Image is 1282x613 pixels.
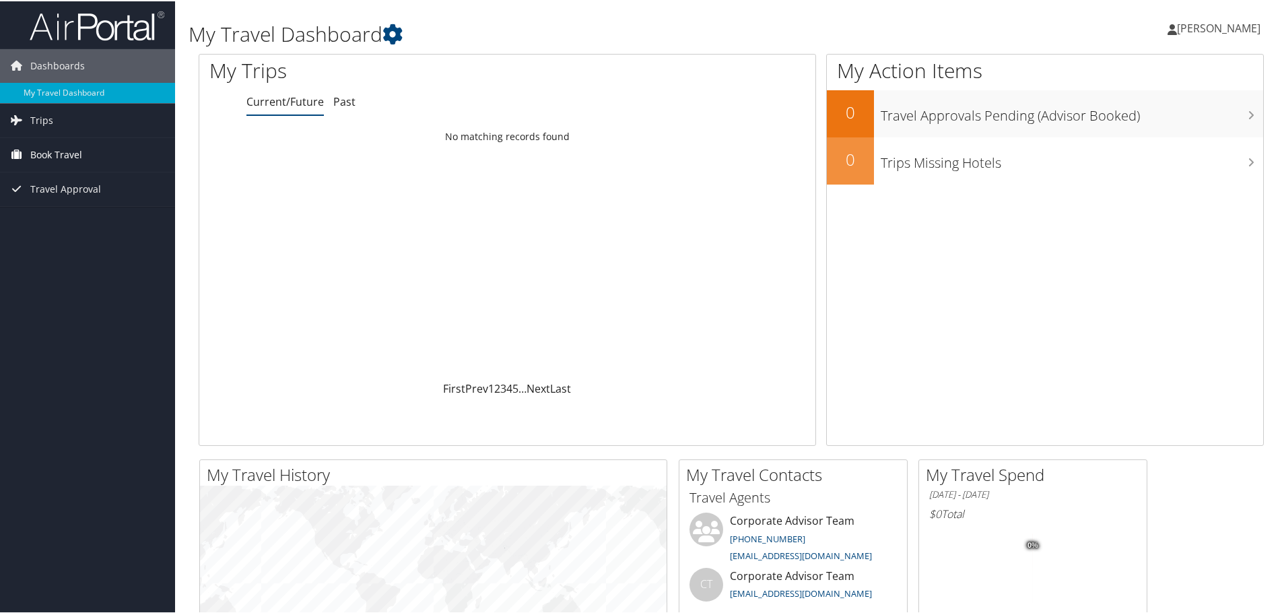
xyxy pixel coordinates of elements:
[683,511,904,567] li: Corporate Advisor Team
[1027,540,1038,548] tspan: 0%
[518,380,527,395] span: …
[30,137,82,170] span: Book Travel
[30,48,85,82] span: Dashboards
[730,586,872,598] a: [EMAIL_ADDRESS][DOMAIN_NAME]
[246,93,324,108] a: Current/Future
[929,505,941,520] span: $0
[189,19,912,47] h1: My Travel Dashboard
[827,100,874,123] h2: 0
[1177,20,1260,34] span: [PERSON_NAME]
[730,548,872,560] a: [EMAIL_ADDRESS][DOMAIN_NAME]
[929,487,1137,500] h6: [DATE] - [DATE]
[1168,7,1274,47] a: [PERSON_NAME]
[494,380,500,395] a: 2
[881,146,1263,171] h3: Trips Missing Hotels
[506,380,512,395] a: 4
[689,487,897,506] h3: Travel Agents
[465,380,488,395] a: Prev
[689,567,723,600] div: CT
[686,462,907,485] h2: My Travel Contacts
[827,55,1263,84] h1: My Action Items
[500,380,506,395] a: 3
[827,136,1263,183] a: 0Trips Missing Hotels
[209,55,549,84] h1: My Trips
[30,9,164,40] img: airportal-logo.png
[827,89,1263,136] a: 0Travel Approvals Pending (Advisor Booked)
[207,462,667,485] h2: My Travel History
[333,93,356,108] a: Past
[512,380,518,395] a: 5
[929,505,1137,520] h6: Total
[199,123,815,148] td: No matching records found
[527,380,550,395] a: Next
[730,531,805,544] a: [PHONE_NUMBER]
[926,462,1147,485] h2: My Travel Spend
[881,98,1263,124] h3: Travel Approvals Pending (Advisor Booked)
[30,171,101,205] span: Travel Approval
[443,380,465,395] a: First
[827,147,874,170] h2: 0
[488,380,494,395] a: 1
[550,380,571,395] a: Last
[683,567,904,610] li: Corporate Advisor Team
[30,102,53,136] span: Trips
